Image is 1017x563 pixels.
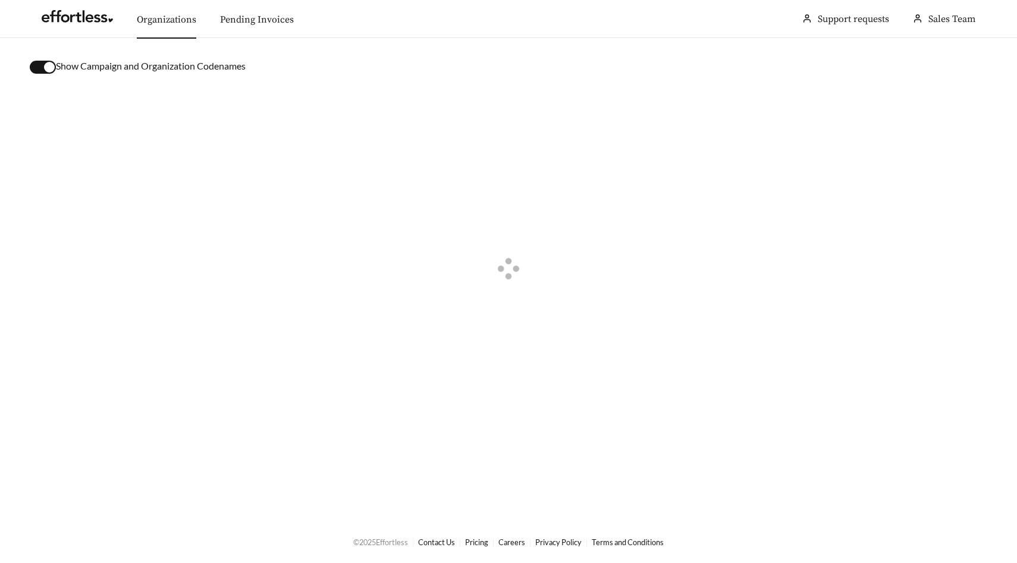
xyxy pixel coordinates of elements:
[30,59,987,74] div: Show Campaign and Organization Codenames
[137,14,196,26] a: Organizations
[535,537,582,547] a: Privacy Policy
[418,537,455,547] a: Contact Us
[592,537,664,547] a: Terms and Conditions
[818,13,889,25] a: Support requests
[220,14,294,26] a: Pending Invoices
[498,537,525,547] a: Careers
[353,537,408,547] span: © 2025 Effortless
[928,13,975,25] span: Sales Team
[465,537,488,547] a: Pricing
